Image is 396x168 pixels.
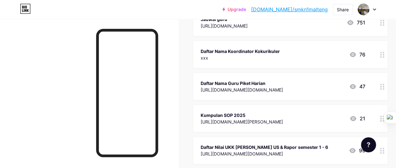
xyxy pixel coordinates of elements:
div: 76 [349,51,365,58]
div: 21 [349,115,365,122]
div: xxx [201,55,280,61]
div: [URL][DOMAIN_NAME][DOMAIN_NAME] [201,87,283,93]
div: 99 [349,147,365,154]
img: smkn1malteng [357,3,369,15]
div: Daftar Nama Guru Piket Harian [201,80,283,87]
a: Upgrade [222,7,246,12]
div: 47 [349,83,365,90]
div: [URL][DOMAIN_NAME][DOMAIN_NAME] [201,150,328,157]
div: Kumpulan SOP 2025 [201,112,283,118]
div: Share [337,6,349,13]
div: 751 [347,19,365,26]
div: Daftar Nilai UKK [PERSON_NAME] US & Rapor semester 1 - 6 [201,144,328,150]
div: [URL][DOMAIN_NAME] [201,23,248,29]
div: Jadwal guru [201,16,248,23]
div: Daftar Nama Koordinator Kokurikuler [201,48,280,55]
a: [DOMAIN_NAME]/smkn1malteng [251,6,328,13]
div: [URL][DOMAIN_NAME][PERSON_NAME] [201,118,283,125]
